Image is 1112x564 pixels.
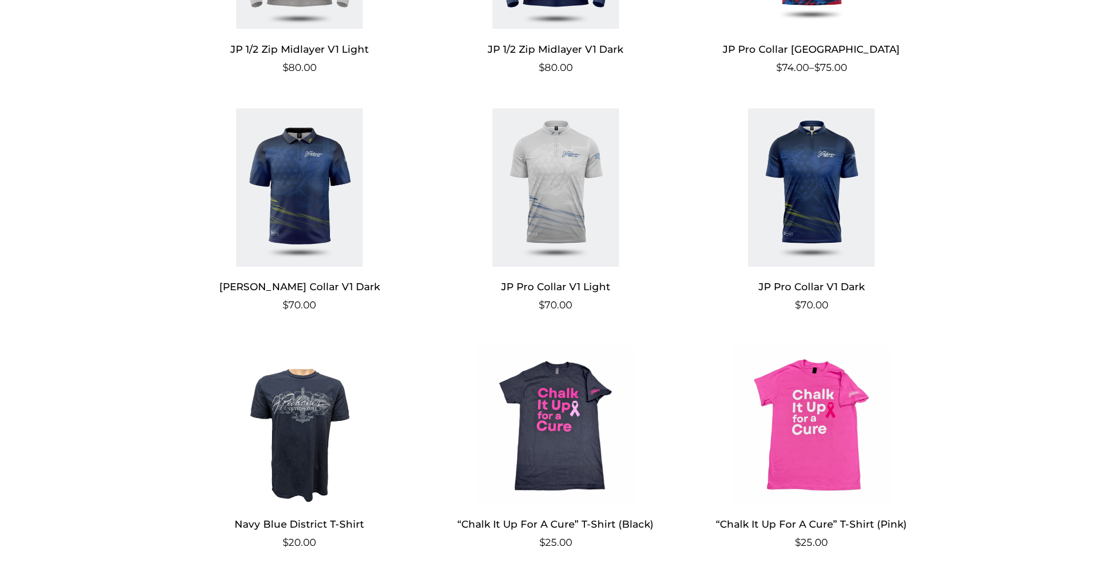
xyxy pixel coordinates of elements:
bdi: 80.00 [539,62,573,73]
bdi: 25.00 [539,536,572,548]
span: $ [539,62,545,73]
h2: JP 1/2 Zip Midlayer V1 Dark [441,38,669,60]
bdi: 74.00 [776,62,809,73]
bdi: 80.00 [283,62,317,73]
bdi: 70.00 [795,299,828,311]
span: $ [814,62,820,73]
bdi: 25.00 [795,536,828,548]
a: Navy Blue District T-Shirt $20.00 [186,346,414,551]
img: "Chalk It Up For A Cure" T-Shirt (Pink) [698,346,926,504]
bdi: 70.00 [539,299,572,311]
img: JP Pro Collar V1 Dark [698,108,926,267]
h2: JP 1/2 Zip Midlayer V1 Light [186,38,414,60]
h2: Navy Blue District T-Shirt [186,514,414,535]
bdi: 20.00 [283,536,316,548]
span: $ [283,299,288,311]
span: $ [776,62,782,73]
span: $ [283,62,288,73]
img: JP Polo Collar V1 Dark [186,108,414,267]
span: $ [539,536,545,548]
img: "Chalk It Up For A Cure" T-Shirt (Black) [441,346,669,504]
span: $ [539,299,545,311]
a: JP Pro Collar V1 Light $70.00 [441,108,669,313]
h2: [PERSON_NAME] Collar V1 Dark [186,276,414,298]
h2: JP Pro Collar [GEOGRAPHIC_DATA] [698,38,926,60]
bdi: 70.00 [283,299,316,311]
span: – [698,60,926,76]
h2: JP Pro Collar V1 Light [441,276,669,298]
h2: “Chalk It Up For A Cure” T-Shirt (Black) [441,514,669,535]
img: Navy Blue District T-Shirt [186,346,414,504]
img: JP Pro Collar V1 Light [441,108,669,267]
h2: “Chalk It Up For A Cure” T-Shirt (Pink) [698,514,926,535]
a: JP Pro Collar V1 Dark $70.00 [698,108,926,313]
a: “Chalk It Up For A Cure” T-Shirt (Pink) $25.00 [698,346,926,551]
a: “Chalk It Up For A Cure” T-Shirt (Black) $25.00 [441,346,669,551]
span: $ [283,536,288,548]
span: $ [795,299,801,311]
bdi: 75.00 [814,62,847,73]
h2: JP Pro Collar V1 Dark [698,276,926,298]
a: [PERSON_NAME] Collar V1 Dark $70.00 [186,108,414,313]
span: $ [795,536,801,548]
